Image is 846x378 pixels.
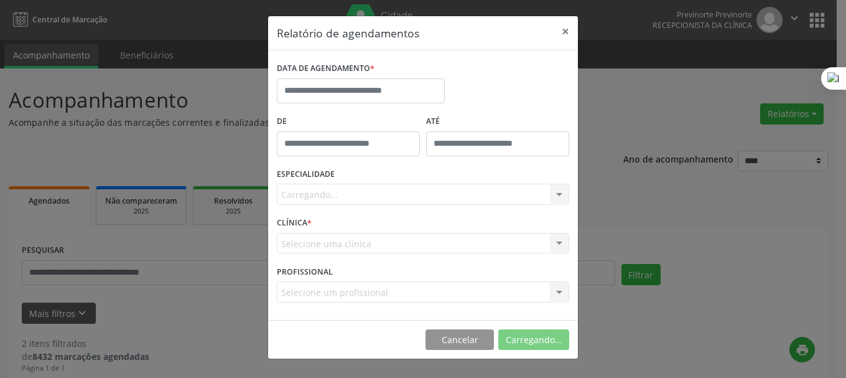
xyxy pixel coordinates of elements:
label: ATÉ [426,112,569,131]
label: De [277,112,420,131]
label: ESPECIALIDADE [277,165,335,184]
label: PROFISSIONAL [277,262,333,281]
button: Close [553,16,578,47]
label: CLÍNICA [277,214,312,233]
h5: Relatório de agendamentos [277,25,419,41]
button: Cancelar [425,329,494,351]
button: Carregando... [498,329,569,351]
label: DATA DE AGENDAMENTO [277,59,374,78]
